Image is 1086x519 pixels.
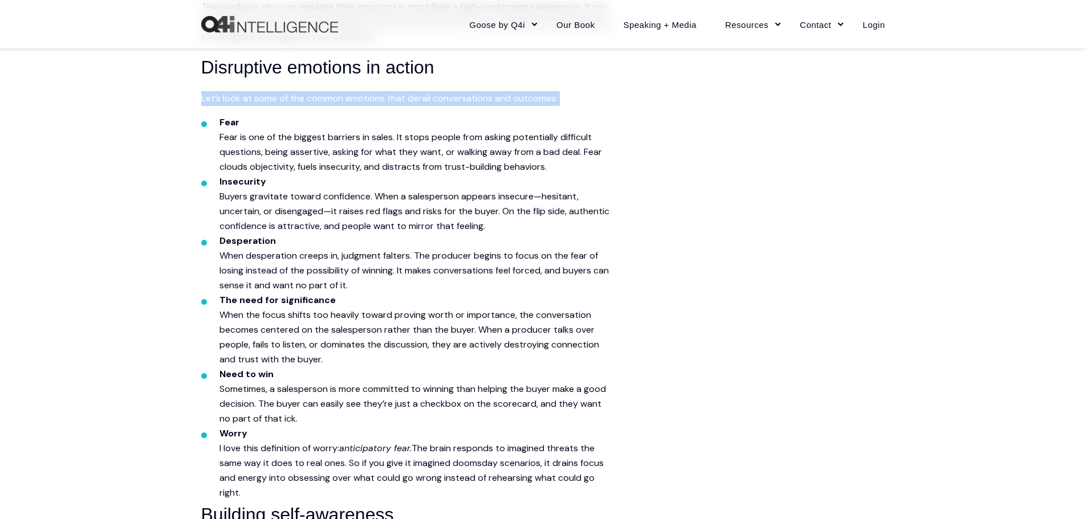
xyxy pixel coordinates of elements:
[219,442,339,454] span: I love this definition of worry:
[219,383,606,424] span: Sometimes, a salesperson is more committed to winning than helping the buyer make a good decision...
[201,16,338,33] img: Q4intelligence, LLC logo
[219,116,239,128] span: Fear
[201,53,612,82] h3: Disruptive emotions in action
[219,442,604,498] span: The brain responds to imagined threats the same way it does to real ones. So if you give it imagi...
[219,368,274,380] span: Need to win
[339,442,412,454] span: anticipatory fear.
[201,16,338,33] a: Back to Home
[219,250,609,291] span: When desperation creeps in, judgment falters. The producer begins to focus on the fear of losing ...
[219,309,599,365] span: When the focus shifts too heavily toward proving worth or importance, the conversation becomes ce...
[219,131,602,173] span: Fear is one of the biggest barriers in sales. It stops people from asking potentially difficult q...
[201,92,558,104] span: Let’s look at some of the common emotions that derail conversations and outcomes:
[219,427,247,439] span: Worry
[219,175,266,187] span: Insecurity
[219,294,336,306] span: The need for significance
[219,190,609,232] span: Buyers gravitate toward confidence. When a salesperson appears insecure—hesitant, uncertain, or d...
[219,235,276,247] span: Desperation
